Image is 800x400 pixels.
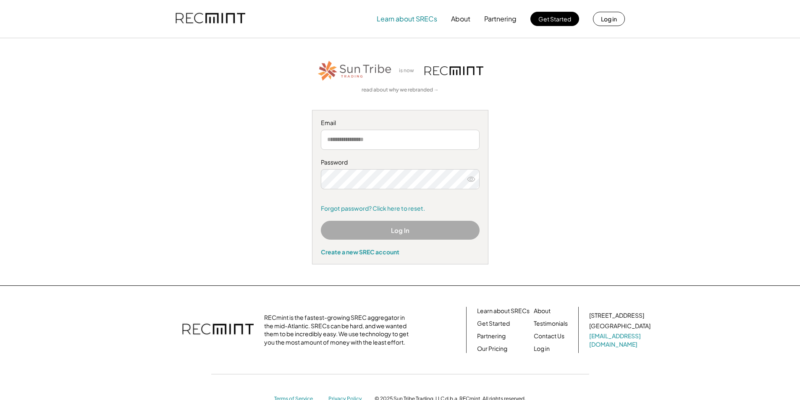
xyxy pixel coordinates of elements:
div: Create a new SREC account [321,248,480,256]
img: recmint-logotype%403x.png [182,315,254,345]
div: [STREET_ADDRESS] [589,311,644,320]
img: recmint-logotype%403x.png [176,5,245,33]
div: RECmint is the fastest-growing SREC aggregator in the mid-Atlantic. SRECs can be hard, and we wan... [264,314,413,346]
a: [EMAIL_ADDRESS][DOMAIN_NAME] [589,332,652,348]
a: Learn about SRECs [477,307,530,315]
div: [GEOGRAPHIC_DATA] [589,322,650,330]
a: Contact Us [534,332,564,340]
button: Partnering [484,10,517,27]
button: Learn about SRECs [377,10,437,27]
img: recmint-logotype%403x.png [425,66,483,75]
button: About [451,10,470,27]
div: Password [321,158,480,167]
button: Log in [593,12,625,26]
img: STT_Horizontal_Logo%2B-%2BColor.png [317,59,393,82]
div: is now [397,67,420,74]
a: Our Pricing [477,345,507,353]
a: Partnering [477,332,506,340]
a: Get Started [477,319,510,328]
a: Log in [534,345,550,353]
a: Testimonials [534,319,568,328]
div: Email [321,119,480,127]
a: read about why we rebranded → [362,86,439,94]
button: Log In [321,221,480,240]
a: Forgot password? Click here to reset. [321,204,480,213]
button: Get Started [530,12,579,26]
a: About [534,307,551,315]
